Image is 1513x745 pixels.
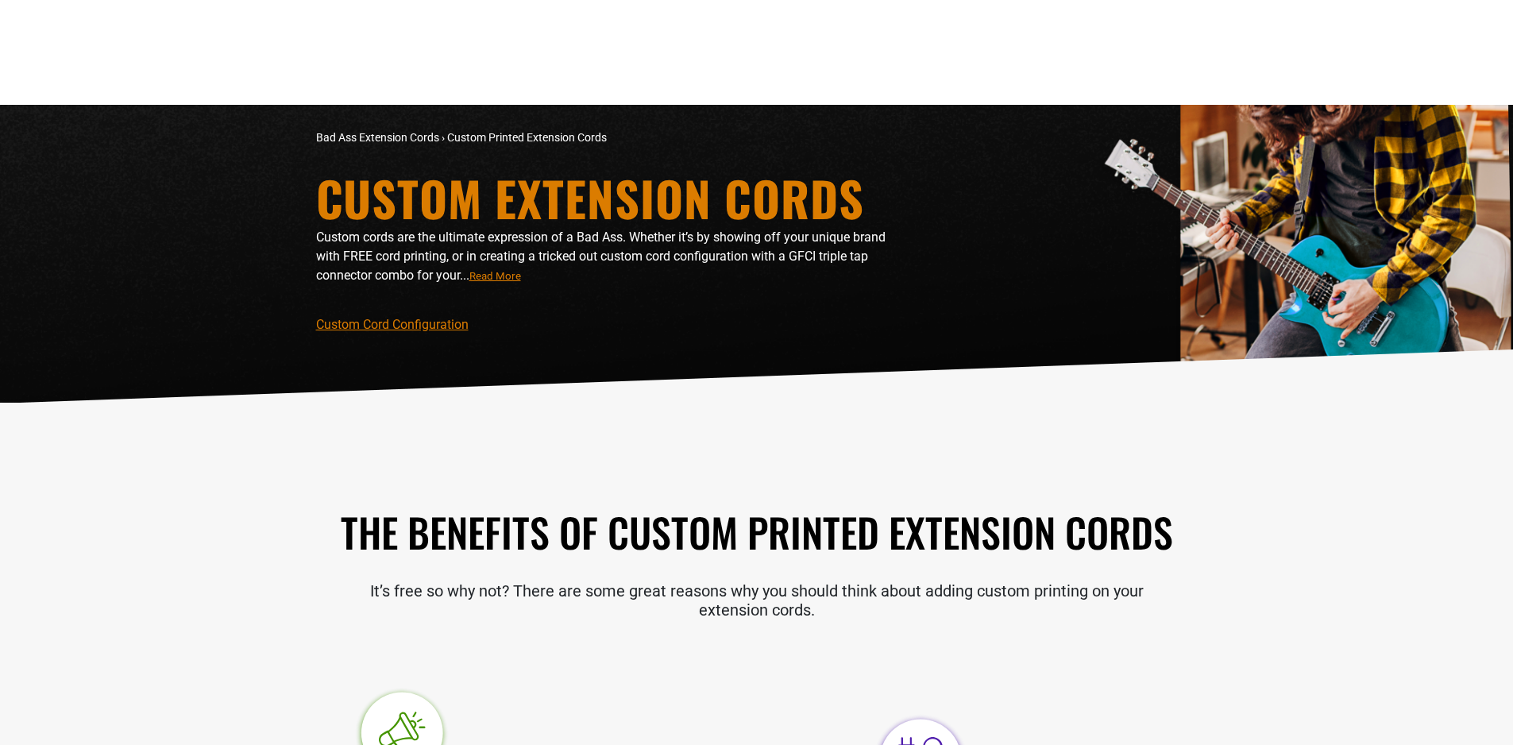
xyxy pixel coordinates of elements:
[447,131,607,144] span: Custom Printed Extension Cords
[316,581,1198,620] p: It’s free so why not? There are some great reasons why you should think about adding custom print...
[316,129,896,146] nav: breadcrumbs
[316,506,1198,558] h2: The Benefits of Custom Printed Extension Cords
[469,270,521,282] span: Read More
[316,228,896,285] p: Custom cords are the ultimate expression of a Bad Ass. Whether it’s by showing off your unique br...
[316,317,469,332] a: Custom Cord Configuration
[442,131,445,144] span: ›
[316,131,439,144] a: Bad Ass Extension Cords
[316,174,896,222] h1: Custom Extension Cords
